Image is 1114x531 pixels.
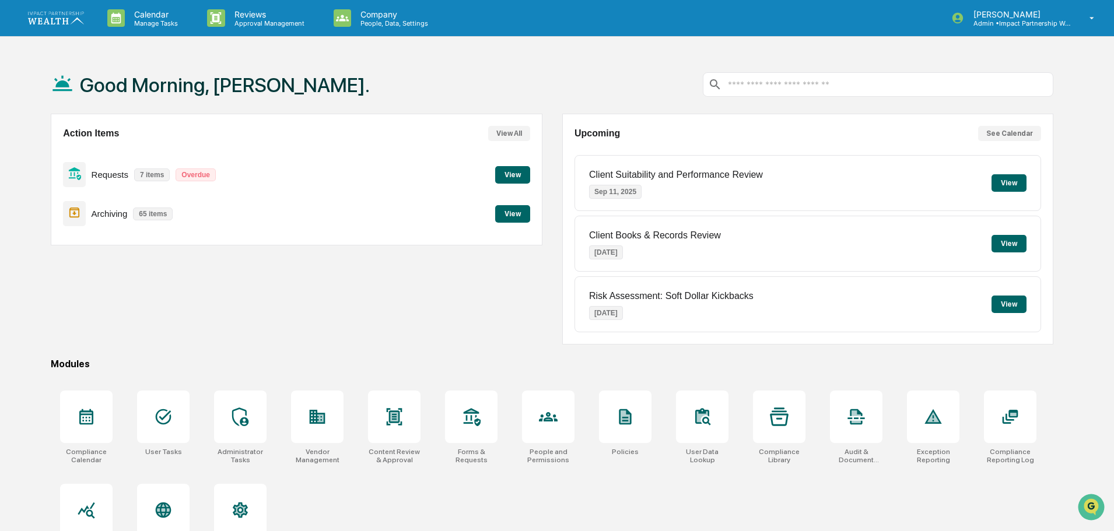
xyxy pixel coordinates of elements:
[612,448,639,456] div: Policies
[92,170,128,180] p: Requests
[125,19,184,27] p: Manage Tasks
[80,142,149,163] a: 🗄️Attestations
[96,147,145,159] span: Attestations
[12,148,21,157] div: 🖐️
[589,245,623,259] p: [DATE]
[495,208,530,219] a: View
[522,448,574,464] div: People and Permissions
[351,19,434,27] p: People, Data, Settings
[445,448,498,464] div: Forms & Requests
[214,448,267,464] div: Administrator Tasks
[23,169,73,181] span: Data Lookup
[134,168,170,181] p: 7 items
[145,448,182,456] div: User Tasks
[1077,493,1108,524] iframe: Open customer support
[92,209,128,219] p: Archiving
[225,9,310,19] p: Reviews
[984,448,1036,464] div: Compliance Reporting Log
[28,12,84,24] img: logo
[964,19,1073,27] p: Admin • Impact Partnership Wealth
[291,448,344,464] div: Vendor Management
[495,168,530,180] a: View
[225,19,310,27] p: Approval Management
[23,147,75,159] span: Preclearance
[992,235,1027,252] button: View
[12,24,212,43] p: How can we help?
[40,89,191,101] div: Start new chat
[80,73,370,97] h1: Good Morning, [PERSON_NAME].
[495,166,530,184] button: View
[116,198,141,206] span: Pylon
[676,448,728,464] div: User Data Lookup
[978,126,1041,141] button: See Calendar
[495,205,530,223] button: View
[125,9,184,19] p: Calendar
[176,168,216,181] p: Overdue
[992,296,1027,313] button: View
[589,170,763,180] p: Client Suitability and Performance Review
[589,306,623,320] p: [DATE]
[589,230,721,241] p: Client Books & Records Review
[574,128,620,139] h2: Upcoming
[992,174,1027,192] button: View
[198,93,212,107] button: Start new chat
[830,448,882,464] div: Audit & Document Logs
[964,9,1073,19] p: [PERSON_NAME]
[7,142,80,163] a: 🖐️Preclearance
[488,126,530,141] button: View All
[351,9,434,19] p: Company
[85,148,94,157] div: 🗄️
[368,448,421,464] div: Content Review & Approval
[12,170,21,180] div: 🔎
[589,185,642,199] p: Sep 11, 2025
[40,101,148,110] div: We're available if you need us!
[51,358,1053,370] div: Modules
[133,208,173,220] p: 65 items
[589,291,754,301] p: Risk Assessment: Soft Dollar Kickbacks
[12,89,33,110] img: 1746055101610-c473b297-6a78-478c-a979-82029cc54cd1
[60,448,113,464] div: Compliance Calendar
[753,448,805,464] div: Compliance Library
[7,164,78,185] a: 🔎Data Lookup
[907,448,959,464] div: Exception Reporting
[63,128,119,139] h2: Action Items
[82,197,141,206] a: Powered byPylon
